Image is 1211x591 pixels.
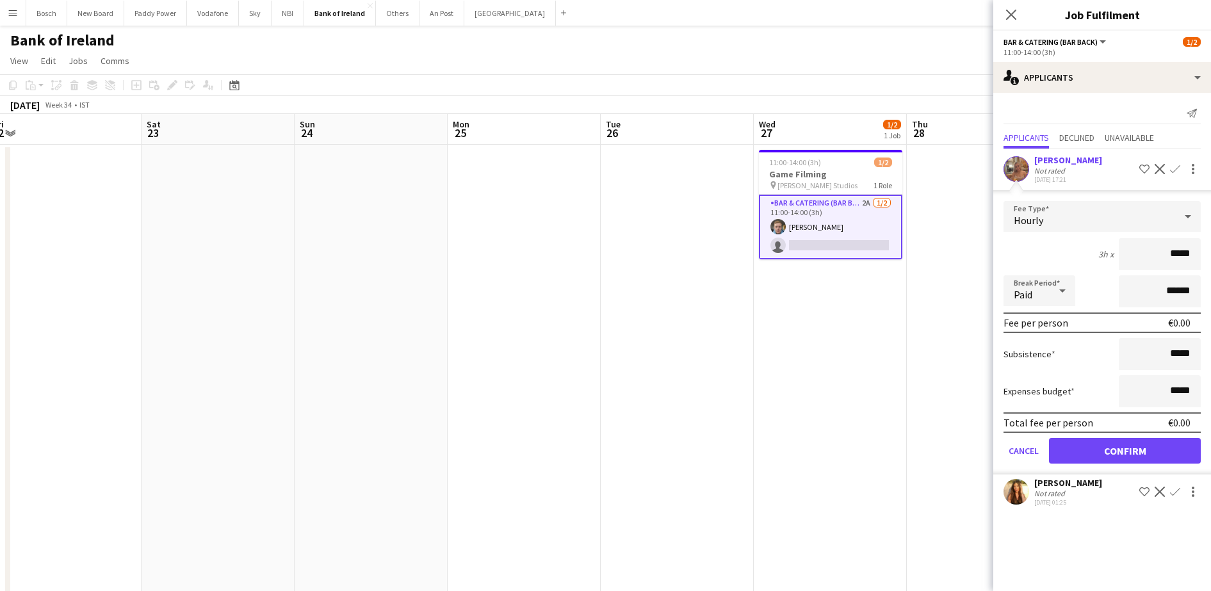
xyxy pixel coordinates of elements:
[884,131,900,140] div: 1 Job
[759,118,776,130] span: Wed
[1034,489,1068,498] div: Not rated
[304,1,376,26] button: Bank of Ireland
[604,125,621,140] span: 26
[376,1,419,26] button: Others
[1059,133,1094,142] span: Declined
[5,53,33,69] a: View
[1183,37,1201,47] span: 1/2
[777,181,857,190] span: [PERSON_NAME] Studios
[1049,438,1201,464] button: Confirm
[993,62,1211,93] div: Applicants
[1004,37,1108,47] button: Bar & Catering (Bar Back)
[36,53,61,69] a: Edit
[883,120,901,129] span: 1/2
[464,1,556,26] button: [GEOGRAPHIC_DATA]
[419,1,464,26] button: An Post
[910,125,928,140] span: 28
[239,1,272,26] button: Sky
[1034,175,1102,184] div: [DATE] 17:21
[1014,288,1032,301] span: Paid
[1168,416,1191,429] div: €0.00
[1098,248,1114,260] div: 3h x
[124,1,187,26] button: Paddy Power
[1004,47,1201,57] div: 11:00-14:00 (3h)
[759,150,902,259] app-job-card: 11:00-14:00 (3h)1/2Game Filming [PERSON_NAME] Studios1 RoleBar & Catering (Bar Back)2A1/211:00-14...
[298,125,315,140] span: 24
[769,158,821,167] span: 11:00-14:00 (3h)
[10,99,40,111] div: [DATE]
[759,195,902,259] app-card-role: Bar & Catering (Bar Back)2A1/211:00-14:00 (3h)[PERSON_NAME]
[1004,416,1093,429] div: Total fee per person
[1014,214,1043,227] span: Hourly
[1105,133,1154,142] span: Unavailable
[1004,438,1044,464] button: Cancel
[26,1,67,26] button: Bosch
[67,1,124,26] button: New Board
[1034,166,1068,175] div: Not rated
[1004,133,1049,142] span: Applicants
[759,168,902,180] h3: Game Filming
[1004,316,1068,329] div: Fee per person
[451,125,469,140] span: 25
[993,6,1211,23] h3: Job Fulfilment
[300,118,315,130] span: Sun
[874,158,892,167] span: 1/2
[1004,348,1055,360] label: Subsistence
[187,1,239,26] button: Vodafone
[42,100,74,109] span: Week 34
[101,55,129,67] span: Comms
[41,55,56,67] span: Edit
[1004,385,1075,397] label: Expenses budget
[1034,477,1102,489] div: [PERSON_NAME]
[1034,498,1102,506] div: [DATE] 01:25
[95,53,134,69] a: Comms
[10,31,115,50] h1: Bank of Ireland
[69,55,88,67] span: Jobs
[79,100,90,109] div: IST
[874,181,892,190] span: 1 Role
[453,118,469,130] span: Mon
[1004,37,1098,47] span: Bar & Catering (Bar Back)
[757,125,776,140] span: 27
[63,53,93,69] a: Jobs
[912,118,928,130] span: Thu
[1034,154,1102,166] div: [PERSON_NAME]
[1168,316,1191,329] div: €0.00
[272,1,304,26] button: NBI
[10,55,28,67] span: View
[606,118,621,130] span: Tue
[147,118,161,130] span: Sat
[145,125,161,140] span: 23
